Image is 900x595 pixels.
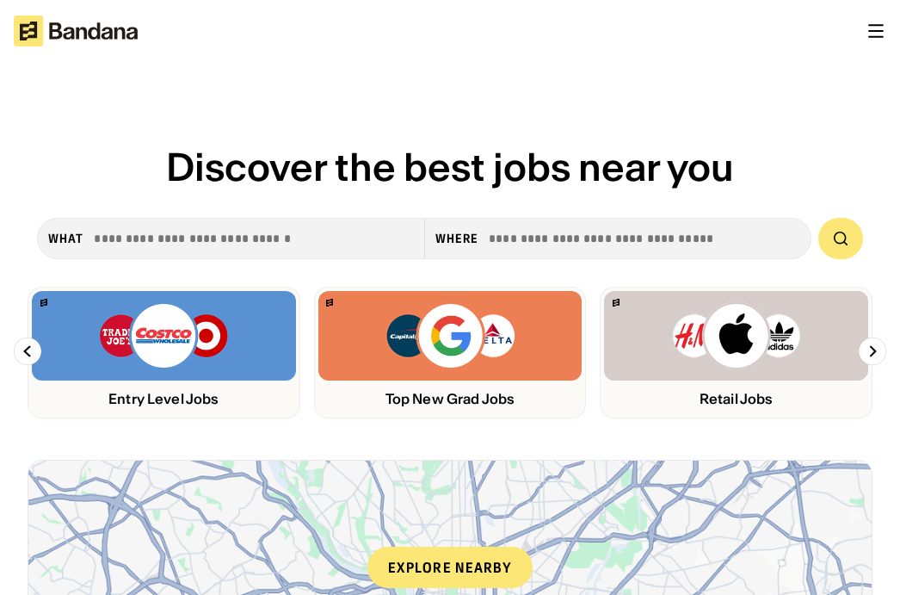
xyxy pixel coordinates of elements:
[314,287,587,418] a: Bandana logoCapital One, Google, Delta logosTop New Grad Jobs
[435,231,479,246] div: Where
[385,301,515,370] img: Capital One, Google, Delta logos
[600,287,872,418] a: Bandana logoH&M, Apply, Adidas logosRetail Jobs
[859,338,886,365] img: Right Arrow
[367,547,533,588] div: Explore nearby
[613,299,620,307] img: Bandana logo
[32,391,296,407] div: Entry Level Jobs
[14,338,41,365] img: Left Arrow
[48,231,83,246] div: what
[166,143,734,191] span: Discover the best jobs near you
[28,287,300,418] a: Bandana logoTrader Joe’s, Costco, Target logosEntry Level Jobs
[318,391,583,407] div: Top New Grad Jobs
[604,391,868,407] div: Retail Jobs
[98,301,229,370] img: Trader Joe’s, Costco, Target logos
[40,299,47,307] img: Bandana logo
[326,299,333,307] img: Bandana logo
[14,15,138,46] img: Bandana logotype
[671,301,802,370] img: H&M, Apply, Adidas logos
